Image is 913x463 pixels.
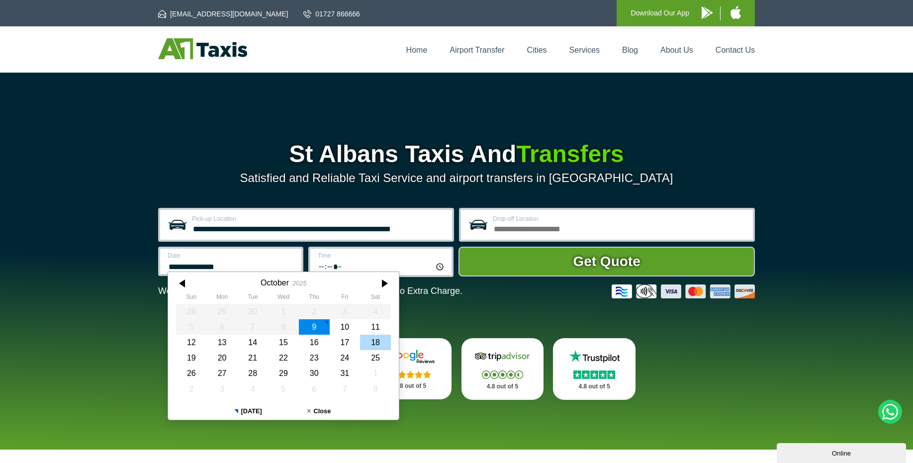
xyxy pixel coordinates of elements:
div: 22 October 2025 [268,350,299,366]
h1: St Albans Taxis And [158,142,755,166]
label: Pick-up Location [192,216,446,222]
a: Services [569,46,600,54]
th: Monday [207,293,238,303]
div: 07 October 2025 [237,319,268,335]
div: 21 October 2025 [237,350,268,366]
button: Close [283,403,355,420]
div: 18 October 2025 [360,335,391,350]
iframe: chat widget [777,441,908,463]
div: 08 November 2025 [360,381,391,397]
a: Cities [527,46,547,54]
th: Tuesday [237,293,268,303]
div: 13 October 2025 [207,335,238,350]
div: 07 November 2025 [330,381,361,397]
th: Thursday [299,293,330,303]
img: A1 Taxis iPhone App [730,6,741,19]
img: Google [381,349,441,364]
th: Sunday [176,293,207,303]
div: 06 November 2025 [299,381,330,397]
div: 17 October 2025 [330,335,361,350]
div: October [261,278,289,287]
span: The Car at No Extra Charge. [349,286,462,296]
label: Drop-off Location [493,216,747,222]
div: 05 November 2025 [268,381,299,397]
th: Friday [330,293,361,303]
a: Trustpilot Stars 4.8 out of 5 [553,338,636,400]
img: Trustpilot [564,349,624,364]
p: We Now Accept Card & Contactless Payment In [158,286,462,296]
div: 05 October 2025 [176,319,207,335]
p: Download Our App [631,7,689,19]
p: 4.8 out of 5 [564,380,625,393]
img: Stars [482,370,523,379]
div: 28 October 2025 [237,366,268,381]
img: A1 Taxis Android App [702,6,713,19]
a: Blog [622,46,638,54]
div: 02 November 2025 [176,381,207,397]
div: 08 October 2025 [268,319,299,335]
div: 14 October 2025 [237,335,268,350]
label: Time [318,253,446,259]
th: Saturday [360,293,391,303]
div: 20 October 2025 [207,350,238,366]
div: 01 November 2025 [360,366,391,381]
img: Credit And Debit Cards [612,284,755,298]
div: 26 October 2025 [176,366,207,381]
a: About Us [660,46,693,54]
div: 30 September 2025 [237,304,268,319]
div: 30 October 2025 [299,366,330,381]
a: Home [406,46,428,54]
div: 19 October 2025 [176,350,207,366]
div: 27 October 2025 [207,366,238,381]
div: 04 November 2025 [237,381,268,397]
img: Stars [573,370,615,379]
div: 24 October 2025 [330,350,361,366]
span: Transfers [516,141,624,167]
div: 25 October 2025 [360,350,391,366]
div: 23 October 2025 [299,350,330,366]
a: Airport Transfer [450,46,504,54]
p: 4.8 out of 5 [472,380,533,393]
div: 09 October 2025 [299,319,330,335]
div: 11 October 2025 [360,319,391,335]
a: [EMAIL_ADDRESS][DOMAIN_NAME] [158,9,288,19]
div: 04 October 2025 [360,304,391,319]
button: [DATE] [212,403,283,420]
div: 29 October 2025 [268,366,299,381]
div: 12 October 2025 [176,335,207,350]
div: 06 October 2025 [207,319,238,335]
div: 15 October 2025 [268,335,299,350]
img: Tripadvisor [472,349,532,364]
a: Google Stars 4.8 out of 5 [369,338,452,399]
img: A1 Taxis St Albans LTD [158,38,247,59]
img: Stars [390,370,431,378]
div: 03 October 2025 [330,304,361,319]
p: Satisfied and Reliable Taxi Service and airport transfers in [GEOGRAPHIC_DATA] [158,171,755,185]
a: Tripadvisor Stars 4.8 out of 5 [461,338,544,400]
div: 16 October 2025 [299,335,330,350]
p: 4.8 out of 5 [380,380,441,392]
a: Contact Us [716,46,755,54]
label: Date [168,253,295,259]
div: 02 October 2025 [299,304,330,319]
div: 10 October 2025 [330,319,361,335]
div: 31 October 2025 [330,366,361,381]
th: Wednesday [268,293,299,303]
div: 03 November 2025 [207,381,238,397]
a: 01727 866666 [303,9,360,19]
div: 2025 [292,279,306,287]
div: 28 September 2025 [176,304,207,319]
button: Get Quote [458,247,755,277]
div: 01 October 2025 [268,304,299,319]
div: 29 September 2025 [207,304,238,319]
